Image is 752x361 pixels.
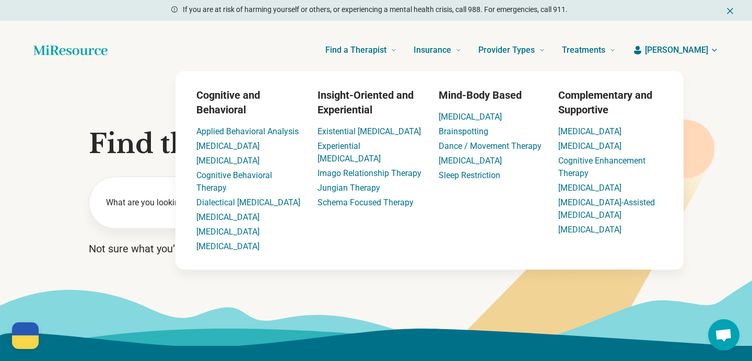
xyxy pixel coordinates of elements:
span: Find a Therapist [325,43,386,57]
a: Find a Therapist [325,29,397,71]
a: Provider Types [478,29,545,71]
div: Treatments [113,71,746,270]
a: Home page [33,40,108,61]
h1: Find the right mental health care for you [89,129,663,160]
h3: Cognitive and Behavioral [196,88,301,117]
a: [MEDICAL_DATA] [196,141,260,151]
button: Dismiss [725,4,735,17]
h3: Mind-Body Based [439,88,542,102]
a: [MEDICAL_DATA] [196,212,260,222]
a: Schema Focused Therapy [318,197,414,207]
span: [PERSON_NAME] [645,44,708,56]
a: [MEDICAL_DATA] [439,112,502,122]
span: Treatments [562,43,605,57]
h3: Complementary and Supportive [558,88,663,117]
a: Open chat [708,319,739,351]
a: Cognitive Behavioral Therapy [196,170,272,193]
a: Insurance [414,29,462,71]
a: Cognitive Enhancement Therapy [558,156,645,178]
p: If you are at risk of harming yourself or others, or experiencing a mental health crisis, call 98... [183,4,568,15]
span: Insurance [414,43,451,57]
a: Imago Relationship Therapy [318,168,421,178]
a: [MEDICAL_DATA] [558,141,621,151]
a: [MEDICAL_DATA] [558,225,621,235]
a: Brainspotting [439,126,488,136]
a: Dance / Movement Therapy [439,141,542,151]
a: [MEDICAL_DATA] [196,241,260,251]
a: Treatments [562,29,616,71]
a: [MEDICAL_DATA]-Assisted [MEDICAL_DATA] [558,197,655,220]
a: Dialectical [MEDICAL_DATA] [196,197,300,207]
label: What are you looking for? [106,196,282,209]
a: Applied Behavioral Analysis [196,126,299,136]
a: [MEDICAL_DATA] [196,227,260,237]
a: [MEDICAL_DATA] [439,156,502,166]
h3: Insight-Oriented and Experiential [318,88,422,117]
a: [MEDICAL_DATA] [558,126,621,136]
span: Provider Types [478,43,535,57]
a: Existential [MEDICAL_DATA] [318,126,421,136]
a: Sleep Restriction [439,170,500,180]
a: [MEDICAL_DATA] [558,183,621,193]
button: [PERSON_NAME] [632,44,719,56]
a: Experiential [MEDICAL_DATA] [318,141,381,164]
a: Jungian Therapy [318,183,380,193]
p: Not sure what you’re looking for? [89,241,663,256]
a: [MEDICAL_DATA] [196,156,260,166]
